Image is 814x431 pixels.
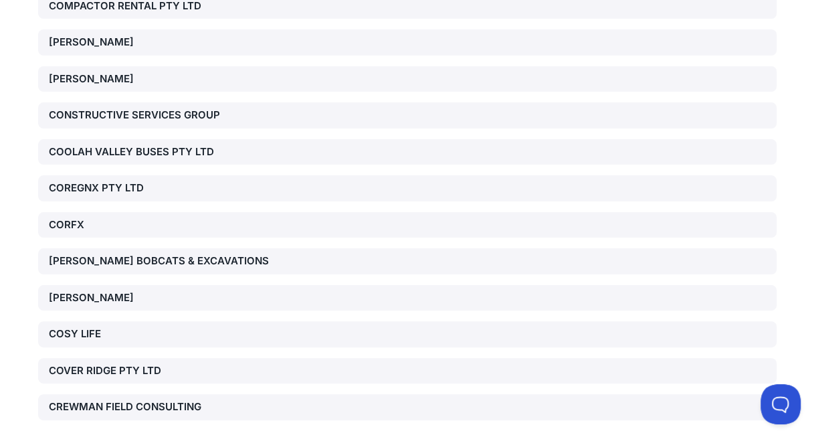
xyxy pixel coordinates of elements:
div: COSY LIFE [49,327,284,342]
div: COOLAH VALLEY BUSES PTY LTD [49,145,284,160]
div: CREWMAN FIELD CONSULTING [49,400,284,415]
div: COREGNX PTY LTD [49,181,284,196]
a: CONSTRUCTIVE SERVICES GROUP [38,102,777,128]
div: [PERSON_NAME] [49,290,284,306]
div: [PERSON_NAME] [49,35,284,50]
a: CREWMAN FIELD CONSULTING [38,394,777,420]
div: COVER RIDGE PTY LTD [49,363,284,379]
a: [PERSON_NAME] [38,66,777,92]
a: COSY LIFE [38,321,777,347]
a: COVER RIDGE PTY LTD [38,358,777,384]
div: CONSTRUCTIVE SERVICES GROUP [49,108,284,123]
a: CORFX [38,212,777,238]
a: COREGNX PTY LTD [38,175,777,201]
a: [PERSON_NAME] [38,29,777,56]
a: [PERSON_NAME] [38,285,777,311]
iframe: Toggle Customer Support [760,384,801,424]
div: [PERSON_NAME] BOBCATS & EXCAVATIONS [49,254,284,269]
a: [PERSON_NAME] BOBCATS & EXCAVATIONS [38,248,777,274]
a: COOLAH VALLEY BUSES PTY LTD [38,139,777,165]
div: CORFX [49,218,284,233]
div: [PERSON_NAME] [49,72,284,87]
